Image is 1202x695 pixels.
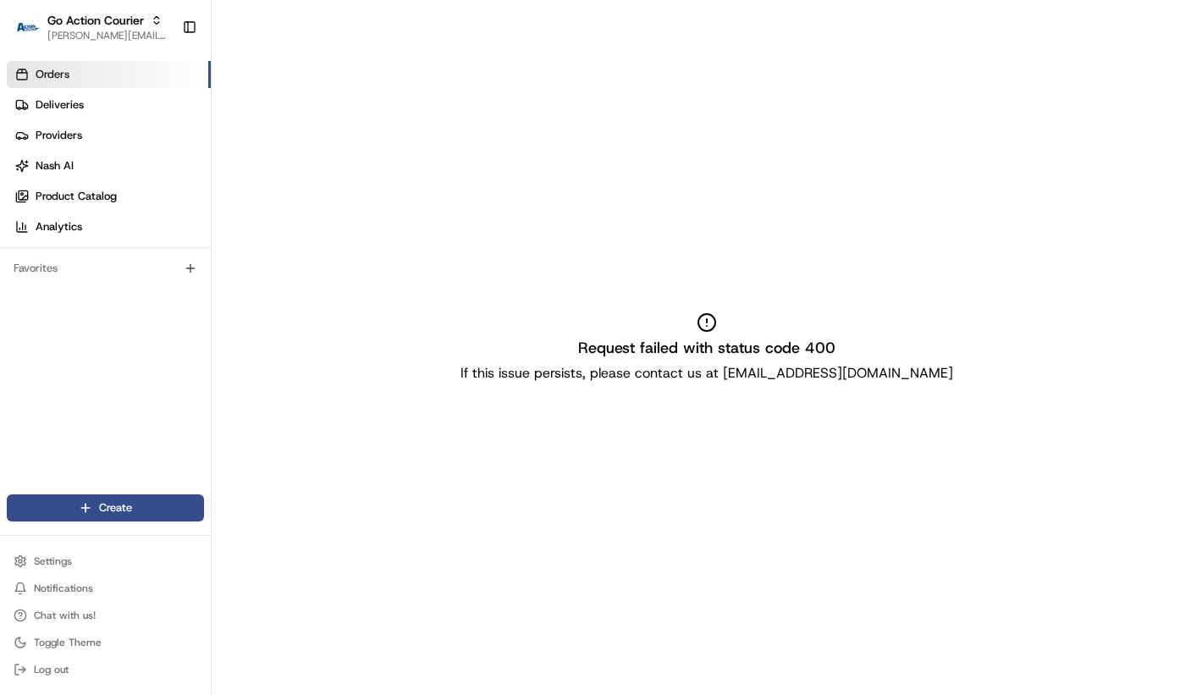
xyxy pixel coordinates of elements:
a: Analytics [7,213,211,240]
span: [DATE] [150,308,185,322]
a: Providers [7,122,211,149]
a: 📗Knowledge Base [10,372,136,402]
span: Deliveries [36,97,84,113]
button: Toggle Theme [7,631,204,654]
span: Log out [34,663,69,676]
div: Past conversations [17,220,113,234]
button: Chat with us! [7,604,204,627]
span: Product Catalog [36,189,117,204]
button: Go Action CourierGo Action Courier[PERSON_NAME][EMAIL_ADDRESS][DOMAIN_NAME] [7,7,175,47]
img: 1736555255976-a54dd68f-1ca7-489b-9aae-adbdc363a1c4 [17,162,47,192]
input: Clear [44,109,279,127]
img: 4988371391238_9404d814bf3eb2409008_72.png [36,162,66,192]
a: Deliveries [7,91,211,119]
div: 💻 [143,380,157,394]
span: API Documentation [160,378,272,395]
div: We're available if you need us! [76,179,233,192]
span: Knowledge Base [34,378,130,395]
span: Chat with us! [34,609,96,622]
span: Nash AI [36,158,74,174]
span: Analytics [36,219,82,234]
div: Favorites [7,255,204,282]
a: Orders [7,61,211,88]
p: If this issue persists, please contact us at [EMAIL_ADDRESS][DOMAIN_NAME] [460,363,953,383]
img: 1736555255976-a54dd68f-1ca7-489b-9aae-adbdc363a1c4 [34,263,47,277]
span: Toggle Theme [34,636,102,649]
img: Go Action Courier [14,22,41,31]
button: [PERSON_NAME][EMAIL_ADDRESS][DOMAIN_NAME] [47,29,168,42]
span: [DATE] [150,262,185,276]
button: Start new chat [288,167,308,187]
div: 📗 [17,380,30,394]
span: Create [99,500,132,516]
button: Notifications [7,576,204,600]
img: Lucas Ferreira [17,292,44,319]
button: Log out [7,658,204,681]
a: Powered byPylon [119,419,205,433]
span: Notifications [34,582,93,595]
button: Create [7,494,204,521]
a: 💻API Documentation [136,372,278,402]
button: See all [262,217,308,237]
img: Mariam Aslam [17,246,44,273]
a: Product Catalog [7,183,211,210]
p: Welcome 👋 [17,68,308,95]
span: Pylon [168,420,205,433]
button: Go Action Courier [47,12,144,29]
span: Providers [36,128,82,143]
span: Settings [34,554,72,568]
h2: Request failed with status code 400 [578,336,835,360]
button: Settings [7,549,204,573]
a: Nash AI [7,152,211,179]
span: Orders [36,67,69,82]
div: Start new chat [76,162,278,179]
span: • [141,308,146,322]
span: [PERSON_NAME] [52,308,137,322]
img: Nash [17,17,51,51]
span: [PERSON_NAME] [52,262,137,276]
span: • [141,262,146,276]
